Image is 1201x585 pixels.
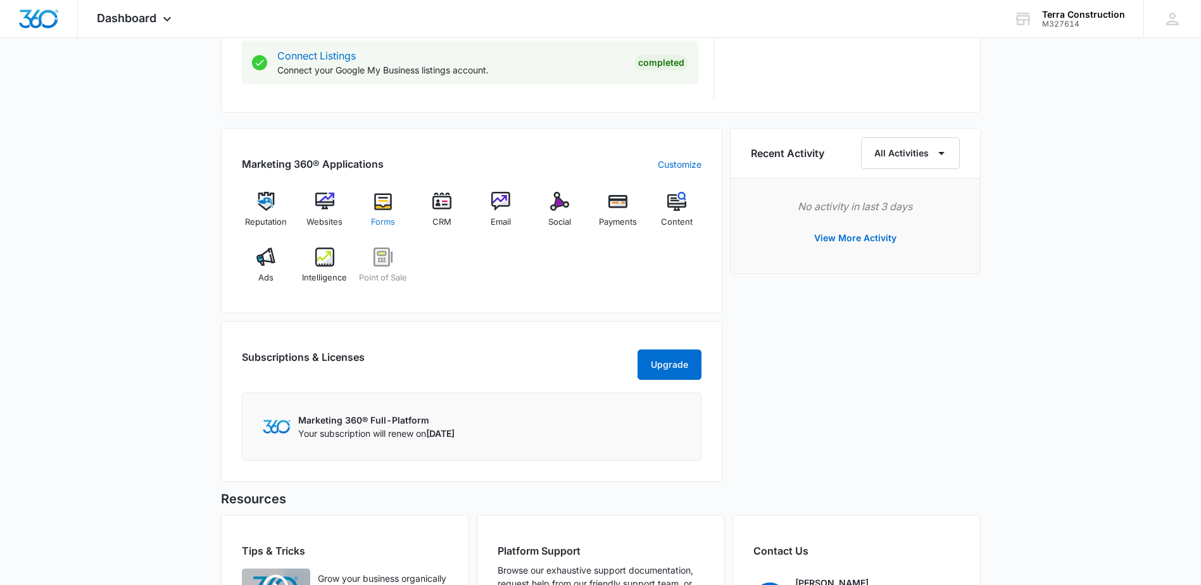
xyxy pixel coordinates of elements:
span: Ads [258,272,274,284]
div: account name [1042,9,1125,20]
span: CRM [432,216,451,229]
a: Point of Sale [359,248,408,293]
span: Payments [599,216,637,229]
h2: Contact Us [753,543,960,558]
span: Reputation [245,216,287,229]
span: Email [491,216,511,229]
div: account id [1042,20,1125,28]
a: Email [477,192,525,237]
span: Forms [371,216,395,229]
span: Dashboard [97,11,156,25]
a: Ads [242,248,291,293]
p: Marketing 360® Full-Platform [298,413,455,427]
h2: Subscriptions & Licenses [242,349,365,375]
span: Intelligence [302,272,347,284]
h5: Resources [221,489,981,508]
span: Content [661,216,693,229]
h2: Tips & Tricks [242,543,448,558]
p: Your subscription will renew on [298,427,455,440]
button: Upgrade [638,349,701,380]
a: Reputation [242,192,291,237]
a: Websites [300,192,349,237]
a: Social [535,192,584,237]
a: Customize [658,158,701,171]
p: No activity in last 3 days [751,199,960,214]
img: Marketing 360 Logo [263,420,291,433]
button: All Activities [861,137,960,169]
span: Point of Sale [359,272,407,284]
a: CRM [418,192,467,237]
a: Intelligence [300,248,349,293]
button: View More Activity [802,223,909,253]
p: Connect your Google My Business listings account. [277,63,624,77]
span: Websites [306,216,343,229]
h6: Recent Activity [751,146,824,161]
a: Connect Listings [277,49,356,62]
div: Completed [634,55,688,70]
span: Social [548,216,571,229]
a: Content [653,192,701,237]
h2: Marketing 360® Applications [242,156,384,172]
a: Forms [359,192,408,237]
span: [DATE] [426,428,455,439]
h2: Platform Support [498,543,704,558]
a: Payments [594,192,643,237]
